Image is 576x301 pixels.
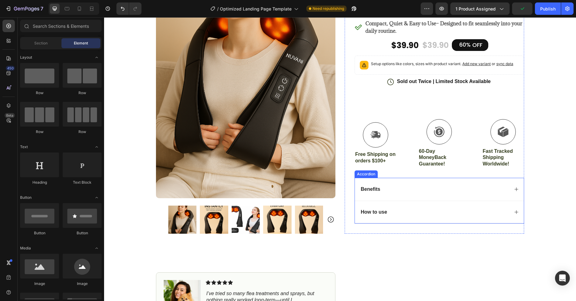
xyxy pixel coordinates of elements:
span: Add new variant [358,44,387,49]
p: Benefits [257,169,276,175]
div: Row [20,90,59,96]
div: Row [63,90,102,96]
iframe: Design area [104,17,576,301]
div: Text Block [63,180,102,185]
p: How to use [257,192,283,198]
span: Element [74,40,88,46]
p: 7 [40,5,43,12]
div: Rich Text Editor. Editing area: main [260,2,420,18]
p: 60-Day MoneyBack Guarantee! [315,131,355,150]
span: Toggle open [92,243,102,253]
span: Media [20,245,31,251]
div: Button [63,230,102,236]
div: Heading [20,180,59,185]
div: $39.90 [318,23,345,34]
div: $39.90 [287,23,315,34]
div: Row [20,129,59,135]
span: sync data [392,44,409,49]
div: Beta [5,113,15,118]
p: Setup options like colors, sizes with product variant. [267,44,409,50]
div: Open Intercom Messenger [555,271,570,286]
span: Layout [20,55,32,60]
p: Free Shipping on orders $100+ [251,134,292,147]
div: Undo/Redo [116,2,141,15]
button: Add to cart [250,72,420,92]
span: Toggle open [92,52,102,62]
p: Sold out Twice | Limited Stock Available [293,61,387,68]
span: Toggle open [92,142,102,152]
span: Toggle open [92,193,102,203]
div: Accordion [252,154,272,160]
div: Add to cart [319,78,352,86]
p: Fast Tracked Shipping Worldwide! [379,131,419,150]
span: Button [20,195,32,200]
span: Need republishing [313,6,344,11]
div: 450 [6,66,15,71]
div: Row [63,129,102,135]
span: or [387,44,409,49]
strong: Compact, Quiet & Easy to Use [261,3,332,10]
div: Image [20,281,59,286]
span: Optimized Landing Page Template [220,6,292,12]
div: 60% [355,23,367,31]
div: Publish [540,6,556,12]
img: gempages_581646491051885416-e27bd30a-fceb-4d30-bd11-977e48b75b90.png [60,263,97,300]
button: 7 [2,2,46,15]
div: OFF [367,23,379,32]
div: Button [20,230,59,236]
div: Image [63,281,102,286]
button: Publish [535,2,561,15]
input: Search Sections & Elements [20,20,102,32]
span: Text [20,144,28,150]
button: Carousel Next Arrow [223,199,230,206]
button: 1 product assigned [450,2,510,15]
strong: #1 Home fitness Product of 2024 [53,241,132,247]
span: 1 product assigned [456,6,496,12]
p: – Designed to fit seamlessly into your daily routine. [261,2,419,17]
span: / [217,6,219,12]
span: Section [34,40,48,46]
